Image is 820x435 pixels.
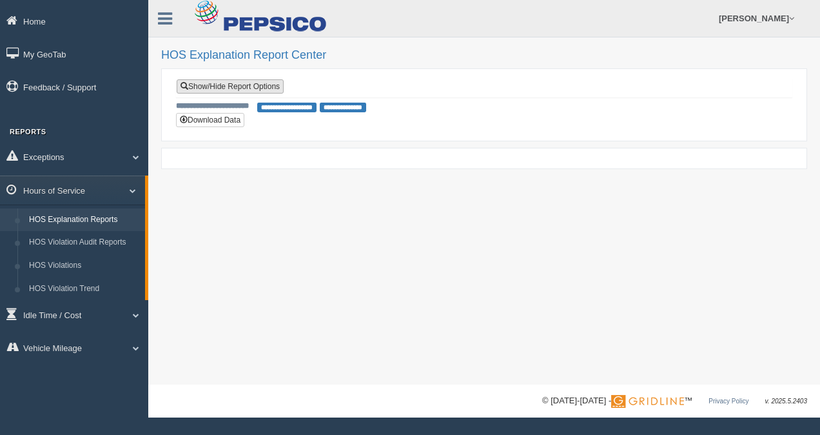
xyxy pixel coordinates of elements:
[611,395,684,408] img: Gridline
[161,49,807,62] h2: HOS Explanation Report Center
[176,113,244,127] button: Download Data
[177,79,284,94] a: Show/Hide Report Options
[23,278,145,301] a: HOS Violation Trend
[23,208,145,232] a: HOS Explanation Reports
[23,231,145,254] a: HOS Violation Audit Reports
[708,398,748,405] a: Privacy Policy
[23,254,145,278] a: HOS Violations
[765,398,807,405] span: v. 2025.5.2403
[542,394,807,408] div: © [DATE]-[DATE] - ™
